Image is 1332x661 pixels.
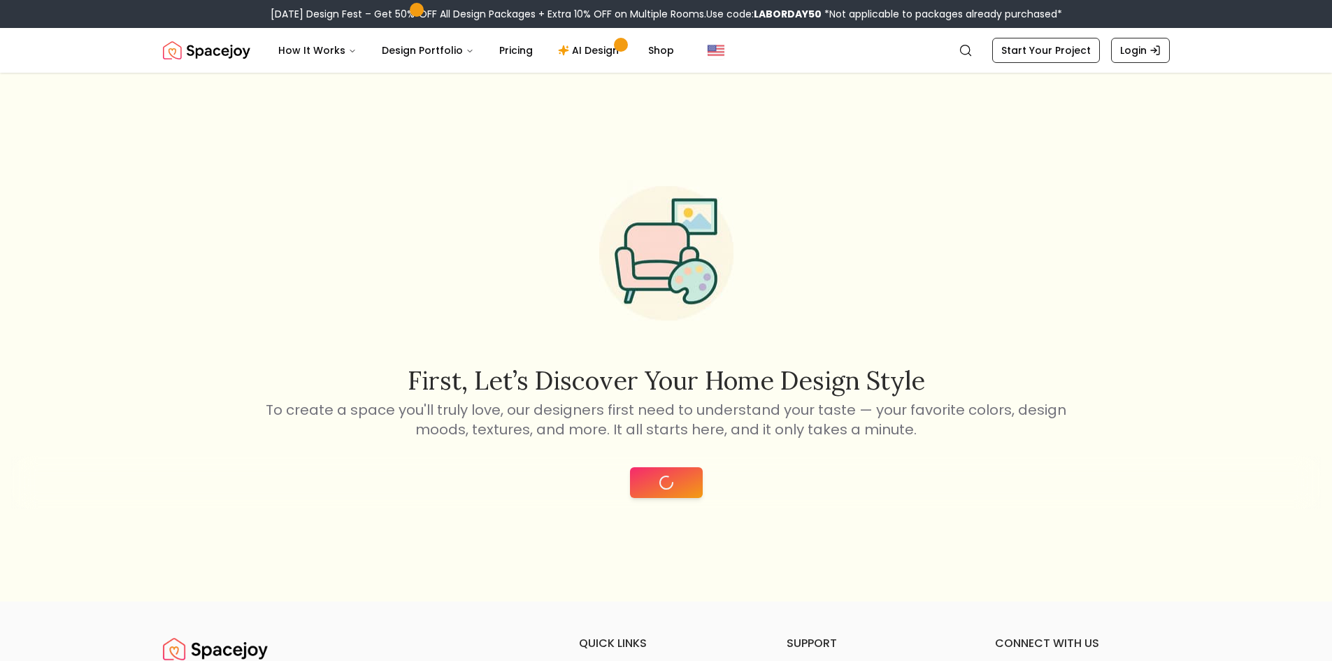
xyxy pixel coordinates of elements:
[577,164,756,343] img: Start Style Quiz Illustration
[995,635,1170,652] h6: connect with us
[488,36,544,64] a: Pricing
[163,36,250,64] img: Spacejoy Logo
[267,36,685,64] nav: Main
[787,635,961,652] h6: support
[1111,38,1170,63] a: Login
[708,42,724,59] img: United States
[163,36,250,64] a: Spacejoy
[264,400,1069,439] p: To create a space you'll truly love, our designers first need to understand your taste — your fav...
[579,635,754,652] h6: quick links
[163,28,1170,73] nav: Global
[992,38,1100,63] a: Start Your Project
[267,36,368,64] button: How It Works
[547,36,634,64] a: AI Design
[754,7,822,21] b: LABORDAY50
[264,367,1069,395] h2: First, let’s discover your home design style
[706,7,822,21] span: Use code:
[637,36,685,64] a: Shop
[822,7,1062,21] span: *Not applicable to packages already purchased*
[371,36,485,64] button: Design Portfolio
[271,7,1062,21] div: [DATE] Design Fest – Get 50% OFF All Design Packages + Extra 10% OFF on Multiple Rooms.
